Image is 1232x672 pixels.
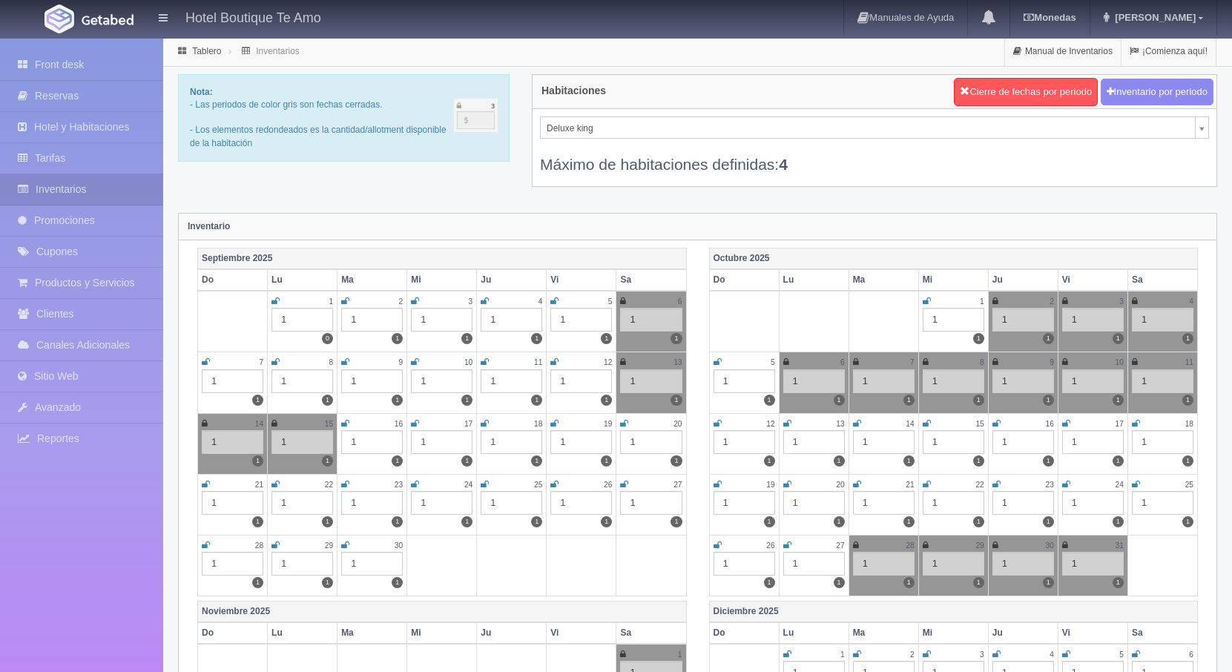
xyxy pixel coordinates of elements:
img: cutoff.png [454,99,498,132]
label: 1 [671,516,682,527]
div: 1 [341,430,403,454]
div: 1 [411,369,472,393]
th: Mi [918,269,988,291]
small: 3 [469,297,473,306]
label: 1 [1113,455,1124,467]
div: 1 [992,491,1054,515]
small: 31 [1116,541,1124,550]
div: 1 [481,491,542,515]
th: Do [709,269,779,291]
label: 1 [973,577,984,588]
div: 1 [550,308,612,332]
th: Sa [1127,622,1197,644]
label: 1 [903,455,915,467]
label: 1 [671,333,682,344]
img: Getabed [45,4,74,33]
label: 1 [392,333,403,344]
th: Do [198,269,268,291]
small: 9 [399,358,403,366]
label: 1 [601,455,612,467]
label: 1 [392,395,403,406]
div: - Las periodos de color gris son fechas cerradas. - Los elementos redondeados es la cantidad/allo... [178,74,510,162]
div: 1 [1062,369,1124,393]
small: 20 [836,481,844,489]
div: 1 [992,308,1054,332]
small: 13 [673,358,682,366]
div: 1 [783,491,845,515]
small: 24 [1116,481,1124,489]
small: 1 [329,297,333,306]
small: 8 [980,358,984,366]
label: 1 [1182,516,1193,527]
div: 1 [271,369,333,393]
div: 1 [620,491,682,515]
small: 29 [325,541,333,550]
small: 9 [1050,358,1054,366]
small: 15 [325,420,333,428]
th: Vi [547,622,616,644]
small: 13 [836,420,844,428]
div: 1 [1132,308,1193,332]
a: Tablero [192,46,221,56]
label: 1 [834,395,845,406]
label: 1 [392,455,403,467]
small: 10 [464,358,472,366]
small: 1 [840,650,845,659]
small: 21 [906,481,914,489]
label: 1 [764,577,775,588]
label: 1 [834,455,845,467]
div: 1 [1062,491,1124,515]
div: 1 [481,430,542,454]
div: 1 [714,552,775,576]
label: 1 [461,516,472,527]
th: Sa [1127,269,1197,291]
div: 1 [923,552,984,576]
small: 14 [906,420,914,428]
small: 11 [1185,358,1193,366]
small: 3 [1119,297,1124,306]
div: 1 [1132,491,1193,515]
label: 1 [531,516,542,527]
th: Lu [779,622,849,644]
small: 8 [329,358,333,366]
div: 1 [202,552,263,576]
label: 1 [1043,333,1054,344]
small: 19 [766,481,774,489]
th: Ju [477,622,547,644]
th: Ju [477,269,547,291]
div: 1 [923,491,984,515]
th: Lu [779,269,849,291]
th: Ma [849,622,918,644]
div: 1 [1062,430,1124,454]
button: Cierre de fechas por periodo [954,78,1098,106]
small: 16 [1045,420,1053,428]
label: 1 [322,577,333,588]
small: 27 [673,481,682,489]
small: 22 [975,481,984,489]
div: 1 [550,430,612,454]
label: 1 [531,455,542,467]
label: 1 [1182,395,1193,406]
th: Mi [918,622,988,644]
button: Inventario por periodo [1101,79,1213,106]
small: 17 [464,420,472,428]
label: 1 [601,333,612,344]
strong: Inventario [188,221,230,231]
th: Sa [616,622,686,644]
small: 16 [395,420,403,428]
small: 2 [1050,297,1054,306]
th: Vi [547,269,616,291]
th: Do [709,622,779,644]
label: 1 [1182,455,1193,467]
label: 1 [252,577,263,588]
small: 6 [678,297,682,306]
small: 22 [325,481,333,489]
div: 1 [714,430,775,454]
label: 1 [461,395,472,406]
div: 1 [923,308,984,332]
small: 18 [534,420,542,428]
small: 2 [399,297,403,306]
th: Noviembre 2025 [198,601,687,622]
small: 2 [910,650,915,659]
label: 1 [671,455,682,467]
